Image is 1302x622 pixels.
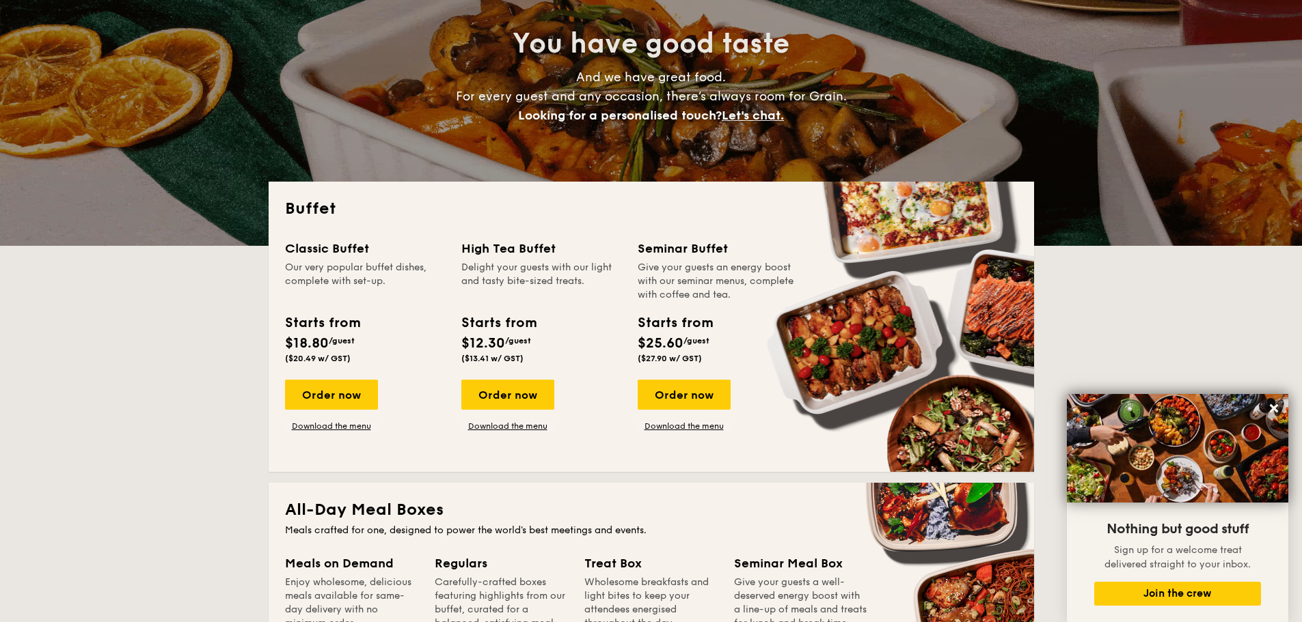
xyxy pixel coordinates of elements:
h2: Buffet [285,198,1018,220]
span: You have good taste [513,27,789,60]
span: $25.60 [638,335,683,352]
div: Order now [638,380,731,410]
div: Order now [461,380,554,410]
div: Classic Buffet [285,239,445,258]
h2: All-Day Meal Boxes [285,499,1018,521]
span: Sign up for a welcome treat delivered straight to your inbox. [1104,544,1251,570]
div: Starts from [285,313,360,333]
div: Our very popular buffet dishes, complete with set-up. [285,261,445,302]
div: High Tea Buffet [461,239,621,258]
button: Close [1263,397,1285,419]
img: DSC07876-Edit02-Large.jpeg [1067,394,1288,503]
span: $12.30 [461,335,505,352]
div: Meals on Demand [285,554,418,573]
div: Treat Box [584,554,718,573]
div: Delight your guests with our light and tasty bite-sized treats. [461,261,621,302]
span: Let's chat. [722,108,784,123]
div: Meals crafted for one, designed to power the world's best meetings and events. [285,524,1018,537]
span: /guest [329,336,355,345]
span: And we have great food. For every guest and any occasion, there’s always room for Grain. [456,70,847,123]
div: Give your guests an energy boost with our seminar menus, complete with coffee and tea. [638,261,798,302]
span: ($27.90 w/ GST) [638,354,702,363]
button: Join the crew [1094,582,1261,606]
span: $18.80 [285,335,329,352]
div: Seminar Meal Box [734,554,867,573]
div: Starts from [638,313,712,333]
span: /guest [683,336,709,345]
span: Nothing but good stuff [1107,521,1249,537]
a: Download the menu [285,421,378,432]
span: ($13.41 w/ GST) [461,354,524,363]
span: /guest [505,336,531,345]
span: ($20.49 w/ GST) [285,354,351,363]
div: Regulars [435,554,568,573]
span: Looking for a personalised touch? [518,108,722,123]
div: Starts from [461,313,536,333]
a: Download the menu [638,421,731,432]
div: Order now [285,380,378,410]
div: Seminar Buffet [638,239,798,258]
a: Download the menu [461,421,554,432]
